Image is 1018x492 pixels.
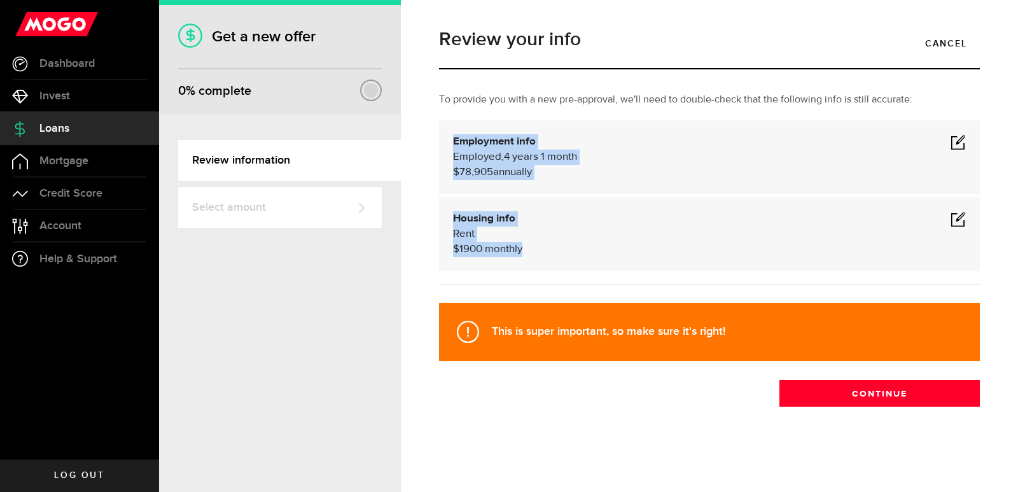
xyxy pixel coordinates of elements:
p: To provide you with a new pre-approval, we'll need to double-check that the following info is sti... [439,92,980,108]
span: 1900 [459,244,482,255]
span: monthly [485,244,522,255]
span: Help & Support [39,253,117,265]
span: Log out [54,471,104,480]
strong: This is super important, so make sure it's right! [492,325,725,338]
span: , [501,151,504,162]
span: 0 [178,83,186,99]
h1: Review your info [439,30,980,49]
b: Employment info [453,136,536,147]
span: Mortgage [39,155,88,167]
div: % complete [178,80,251,102]
span: Dashboard [39,58,95,69]
span: 4 years 1 month [504,151,577,162]
button: Open LiveChat chat widget [10,5,48,43]
span: Account [39,220,81,232]
span: Invest [39,90,70,102]
span: annually [493,167,532,178]
span: $78,905 [453,167,493,178]
span: Credit Score [39,188,102,199]
a: Cancel [912,30,980,57]
a: Review information [178,140,401,181]
span: Employed [453,151,501,162]
button: Continue [779,380,980,407]
b: Housing info [453,213,515,224]
h1: Get a new offer [178,27,382,46]
a: Select amount [178,187,382,228]
span: $ [453,244,459,255]
span: Loans [39,123,69,134]
span: Rent [453,228,475,239]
